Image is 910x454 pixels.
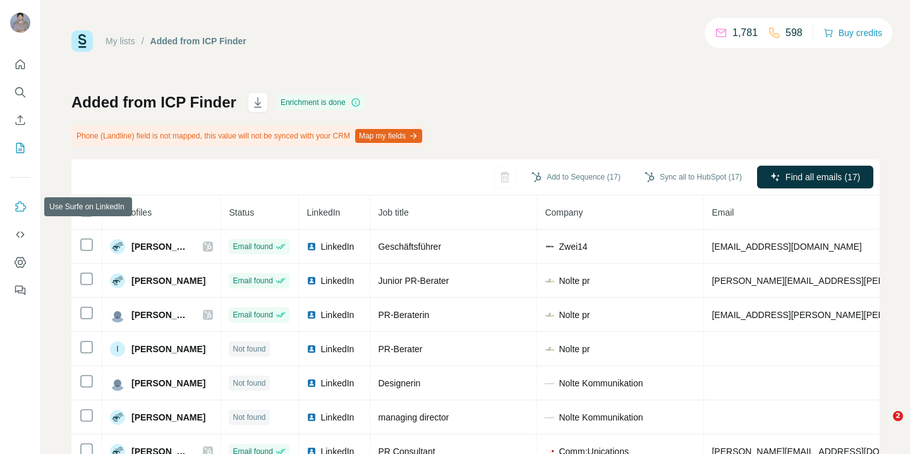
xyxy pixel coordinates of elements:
button: Use Surfe on LinkedIn [10,195,30,218]
img: LinkedIn logo [306,310,317,320]
span: [PERSON_NAME] [131,377,205,390]
li: / [142,35,144,47]
div: Phone (Landline) field is not mapped, this value will not be synced with your CRM [71,125,425,147]
img: Avatar [110,273,125,288]
img: LinkedIn logo [306,412,317,422]
div: Enrichment is done [277,95,365,110]
span: Nolte Kommunikation [559,377,643,390]
span: [EMAIL_ADDRESS][DOMAIN_NAME] [712,242,861,252]
span: Status [229,207,254,218]
span: [PERSON_NAME] [131,411,205,424]
span: Designerin [378,378,420,388]
span: LinkedIn [320,377,354,390]
span: Zwei14 [559,240,587,253]
span: LinkedIn [320,274,354,287]
span: Find all emails (17) [786,171,860,183]
div: Added from ICP Finder [150,35,246,47]
span: Email found [233,241,272,252]
img: Avatar [10,13,30,33]
span: Nolte pr [559,343,590,355]
img: Surfe Logo [71,30,93,52]
a: My lists [106,36,135,46]
p: 598 [786,25,803,40]
span: Nolte pr [559,309,590,321]
span: Geschäftsführer [378,242,441,252]
span: Not found [233,343,265,355]
img: company-logo [545,276,555,286]
span: PR-Beraterin [378,310,429,320]
img: Avatar [110,410,125,425]
button: My lists [10,137,30,159]
span: Company [545,207,583,218]
span: LinkedIn [320,411,354,424]
span: LinkedIn [320,309,354,321]
span: LinkedIn [306,207,340,218]
span: LinkedIn [320,343,354,355]
img: Avatar [110,307,125,322]
button: Search [10,81,30,104]
img: company-logo [545,310,555,320]
button: Map my fields [355,129,422,143]
button: Dashboard [10,251,30,274]
img: LinkedIn logo [306,242,317,252]
button: Find all emails (17) [757,166,873,188]
span: Nolte Kommunikation [559,411,643,424]
p: 1,781 [732,25,758,40]
img: company-logo [545,242,555,252]
span: LinkedIn [320,240,354,253]
span: Junior PR-Berater [378,276,449,286]
span: Nolte pr [559,274,590,287]
div: I [110,341,125,357]
img: LinkedIn logo [306,276,317,286]
span: [PERSON_NAME] [131,274,205,287]
span: 2 [893,411,903,421]
button: Feedback [10,279,30,302]
span: Email [712,207,734,218]
img: Avatar [110,376,125,391]
span: Email found [233,309,272,321]
span: Not found [233,377,265,389]
img: LinkedIn logo [306,344,317,354]
img: LinkedIn logo [306,378,317,388]
h1: Added from ICP Finder [71,92,236,113]
span: PR-Berater [378,344,422,354]
button: Quick start [10,53,30,76]
button: Add to Sequence (17) [523,168,629,187]
button: Sync all to HubSpot (17) [636,168,751,187]
img: Avatar [110,239,125,254]
button: Use Surfe API [10,223,30,246]
img: company-logo [545,412,555,422]
img: company-logo [545,378,555,388]
img: company-logo [545,344,555,354]
span: Job title [378,207,408,218]
span: [PERSON_NAME] [131,309,190,321]
span: managing director [378,412,449,422]
span: Not found [233,412,265,423]
button: Buy credits [823,24,882,42]
span: [PERSON_NAME] [131,240,190,253]
button: Enrich CSV [10,109,30,132]
iframe: Intercom live chat [867,411,897,441]
span: 17 Profiles [110,207,152,218]
span: Email found [233,275,272,286]
span: [PERSON_NAME] [131,343,205,355]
